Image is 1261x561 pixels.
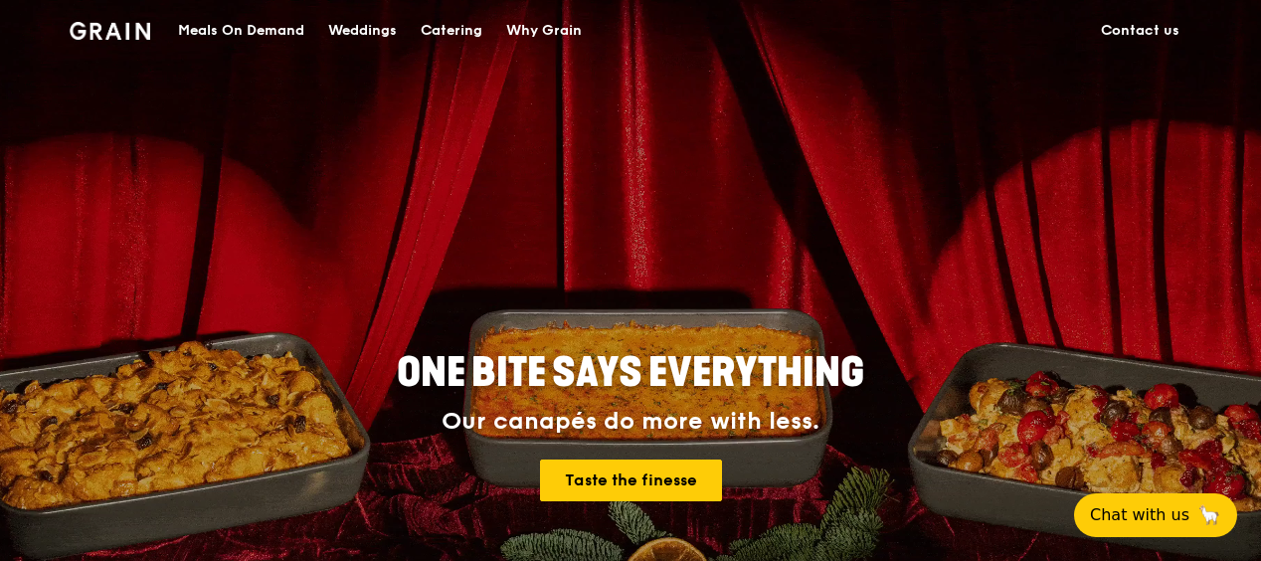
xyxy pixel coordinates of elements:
div: Weddings [328,1,397,61]
a: Why Grain [494,1,594,61]
div: Meals On Demand [178,1,304,61]
span: ONE BITE SAYS EVERYTHING [397,349,864,397]
span: Chat with us [1090,503,1189,527]
span: 🦙 [1197,503,1221,527]
a: Catering [409,1,494,61]
a: Weddings [316,1,409,61]
button: Chat with us🦙 [1074,493,1237,537]
div: Our canapés do more with less. [272,408,989,436]
a: Contact us [1089,1,1191,61]
div: Catering [421,1,482,61]
div: Why Grain [506,1,582,61]
img: Grain [70,22,150,40]
a: Taste the finesse [540,460,722,501]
